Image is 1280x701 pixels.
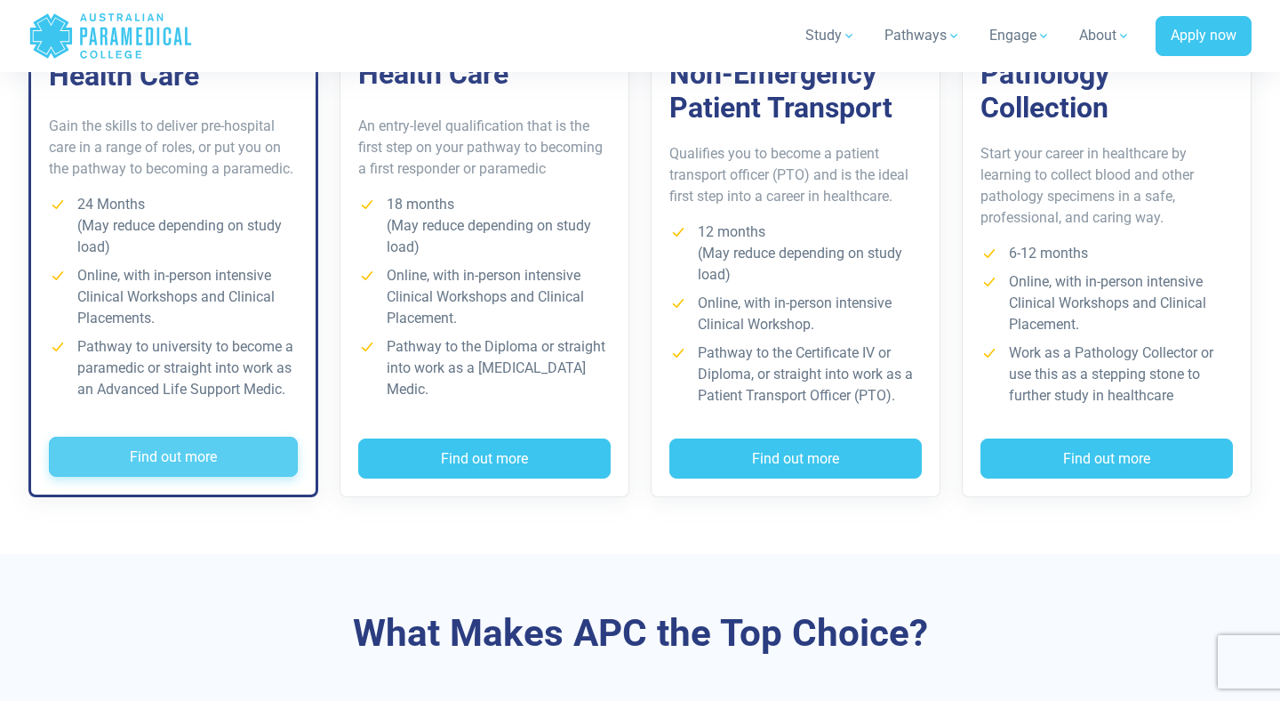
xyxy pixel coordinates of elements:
[49,194,298,258] li: 24 Months (May reduce depending on study load)
[980,342,1233,407] li: Work as a Pathology Collector or use this as a stepping stone to further study in healthcare
[358,265,611,329] li: Online, with in-person intensive Clinical Workshops and Clinical Placement.
[120,611,1160,657] h3: What Makes APC the Top Choice?
[980,143,1233,229] p: Start your career in healthcare by learning to collect blood and other pathology specimens in a s...
[49,336,298,400] li: Pathway to university to become a paramedic or straight into work as an Advanced Life Support Medic.
[358,194,611,258] li: 18 months (May reduce depending on study load)
[669,222,922,286] li: 12 months (May reduce depending on study load)
[669,293,922,335] li: Online, with in-person intensive Clinical Workshop.
[49,116,298,180] p: Gain the skills to deliver pre-hospital care in a range of roles, or put you on the pathway to be...
[980,439,1233,479] button: Find out more
[669,439,922,479] button: Find out more
[980,243,1233,264] li: 6-12 months
[49,437,298,478] button: Find out more
[669,342,922,407] li: Pathway to the Certificate IV or Diploma, or straight into work as a Patient Transport Officer (P...
[980,271,1233,335] li: Online, with in-person intensive Clinical Workshops and Clinical Placement.
[358,439,611,479] button: Find out more
[49,265,298,329] li: Online, with in-person intensive Clinical Workshops and Clinical Placements.
[358,116,611,180] p: An entry-level qualification that is the first step on your pathway to becoming a first responder...
[358,336,611,400] li: Pathway to the Diploma or straight into work as a [MEDICAL_DATA] Medic.
[669,143,922,207] p: Qualifies you to become a patient transport officer (PTO) and is the ideal first step into a care...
